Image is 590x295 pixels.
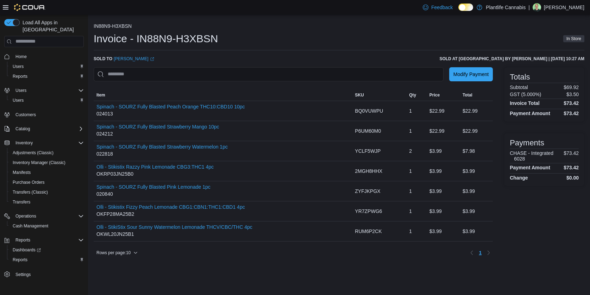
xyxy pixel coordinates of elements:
div: $22.99 [427,124,460,138]
div: OKRP03JN25B0 [96,164,214,178]
button: Page 1 of 1 [476,247,484,258]
span: Users [10,62,84,71]
div: $3.99 [460,204,493,218]
a: Reports [10,72,30,81]
button: Manifests [7,168,87,177]
span: Operations [13,212,84,220]
h4: $73.42 [564,111,579,116]
button: Modify Payment [449,67,493,81]
button: Users [1,86,87,95]
span: Settings [13,270,84,278]
span: Catalog [15,126,30,132]
span: Reports [10,256,84,264]
a: Transfers (Classic) [10,188,51,196]
h4: Change [510,175,528,181]
button: Spinach - SOURZ Fully Blasted Strawberry Mango 10pc [96,124,219,130]
img: Cova [14,4,45,11]
button: Home [1,51,87,62]
button: Catalog [13,125,33,133]
h3: Totals [510,73,530,81]
button: Reports [1,235,87,245]
button: Olli - Stikistix Razzy Pink Lemonade CBG3:THC1 4pc [96,164,214,170]
button: Rows per page:10 [94,249,140,257]
button: Inventory [13,139,36,147]
span: Adjustments (Classic) [13,150,54,156]
button: Olli - Stikistix Fizzy Peach Lemonade CBG1:CBN1:THC1:CBD1 4pc [96,204,245,210]
h6: Sold at [GEOGRAPHIC_DATA] by [PERSON_NAME] | [DATE] 10:27 AM [439,56,584,62]
div: $7.98 [460,144,493,158]
a: Cash Management [10,222,51,230]
div: 2 [406,144,427,158]
div: $22.99 [460,104,493,118]
span: Purchase Orders [10,178,84,187]
h6: 6028 [514,156,553,162]
button: Next page [484,249,493,257]
button: Adjustments (Classic) [7,148,87,158]
h4: Payment Amount [510,111,550,116]
div: $22.99 [427,104,460,118]
span: Transfers [10,198,84,206]
div: 024212 [96,124,219,138]
button: Users [7,62,87,71]
a: Users [10,96,26,105]
button: Qty [406,89,427,101]
div: 1 [406,224,427,238]
div: $3.99 [460,164,493,178]
button: Reports [7,255,87,265]
span: Users [13,64,24,69]
span: Reports [10,72,84,81]
a: Settings [13,270,33,279]
button: SKU [352,89,406,101]
span: Rows per page : 10 [96,250,131,256]
input: Dark Mode [458,4,473,11]
span: Inventory Manager (Classic) [13,160,65,165]
span: Manifests [13,170,31,175]
a: Reports [10,256,30,264]
ul: Pagination for table: MemoryTable from EuiInMemoryTable [476,247,484,258]
span: Item [96,92,105,98]
span: Adjustments (Classic) [10,149,84,157]
a: Purchase Orders [10,178,48,187]
span: Cash Management [10,222,84,230]
span: Users [13,86,84,95]
p: $3.50 [566,92,579,97]
span: BQ0VUWPU [355,107,383,115]
div: 1 [406,204,427,218]
a: Manifests [10,168,33,177]
h1: Invoice - IN88N9-H3XBSN [94,32,218,46]
span: Reports [13,236,84,244]
div: $3.99 [427,144,460,158]
span: Catalog [13,125,84,133]
span: Users [13,98,24,103]
span: Customers [13,110,84,119]
span: SKU [355,92,364,98]
span: 2MGH8HHX [355,167,382,175]
span: Inventory Manager (Classic) [10,158,84,167]
button: Inventory Manager (Classic) [7,158,87,168]
button: Transfers [7,197,87,207]
span: Transfers (Classic) [13,189,48,195]
div: $22.99 [460,124,493,138]
a: Users [10,62,26,71]
button: Item [94,89,352,101]
div: Sold to [94,56,154,62]
p: [PERSON_NAME] [544,3,584,12]
span: Transfers [13,199,30,205]
div: $3.99 [427,224,460,238]
span: Manifests [10,168,84,177]
button: Cash Management [7,221,87,231]
p: $69.92 [564,84,579,90]
span: Modify Payment [453,71,489,78]
nav: Pagination for table: MemoryTable from EuiInMemoryTable [467,247,493,258]
button: Price [427,89,460,101]
button: Previous page [467,249,476,257]
span: Total [463,92,472,98]
div: $3.99 [427,164,460,178]
button: Reports [7,71,87,81]
span: YCLF5WJP [355,147,381,155]
span: Purchase Orders [13,180,45,185]
h4: $73.42 [564,165,579,170]
a: Feedback [420,0,456,14]
span: YR7ZPWG6 [355,207,382,215]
